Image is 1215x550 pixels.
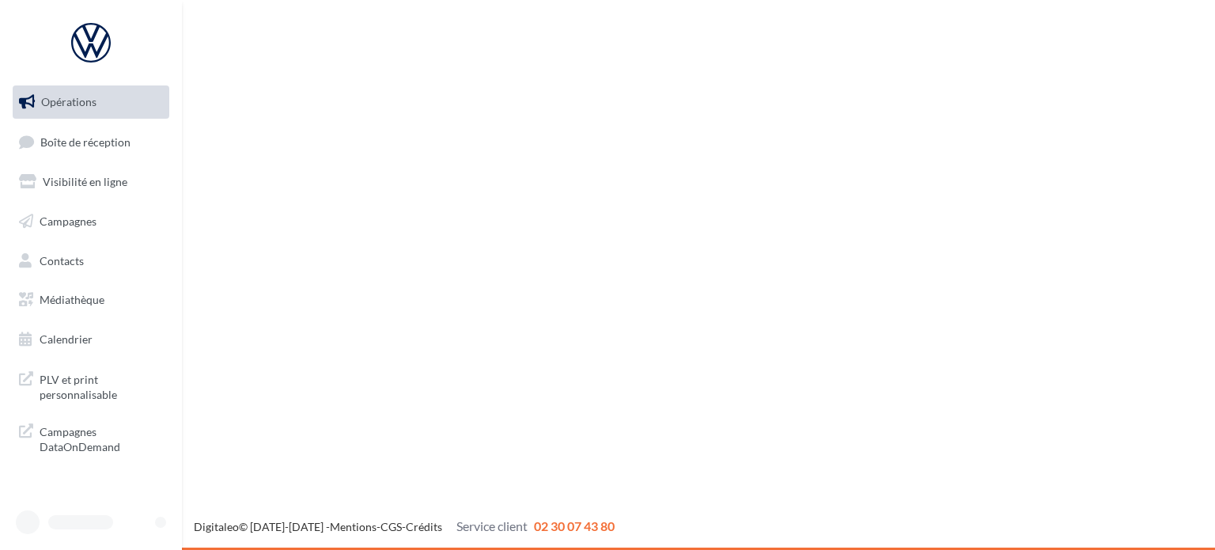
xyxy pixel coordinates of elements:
a: Boîte de réception [9,125,172,159]
span: 02 30 07 43 80 [534,518,615,533]
a: Opérations [9,85,172,119]
a: Campagnes DataOnDemand [9,415,172,461]
span: Campagnes DataOnDemand [40,421,163,455]
a: Contacts [9,245,172,278]
a: PLV et print personnalisable [9,362,172,409]
a: CGS [380,520,402,533]
a: Médiathèque [9,283,172,317]
span: © [DATE]-[DATE] - - - [194,520,615,533]
span: Campagnes [40,214,97,228]
a: Visibilité en ligne [9,165,172,199]
span: Boîte de réception [40,135,131,148]
a: Crédits [406,520,442,533]
span: Médiathèque [40,293,104,306]
span: Service client [456,518,528,533]
span: Visibilité en ligne [43,175,127,188]
span: Opérations [41,95,97,108]
a: Digitaleo [194,520,239,533]
span: Calendrier [40,332,93,346]
span: Contacts [40,253,84,267]
a: Mentions [330,520,377,533]
a: Calendrier [9,323,172,356]
span: PLV et print personnalisable [40,369,163,403]
a: Campagnes [9,205,172,238]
